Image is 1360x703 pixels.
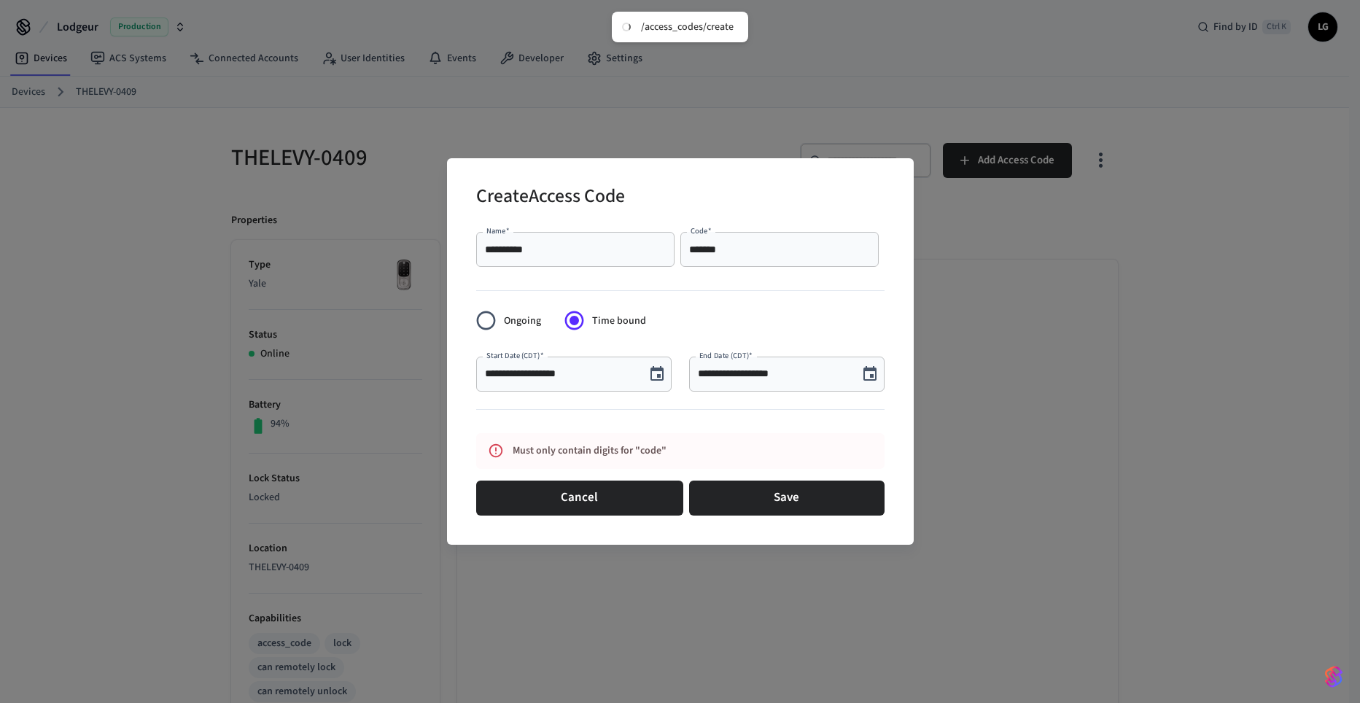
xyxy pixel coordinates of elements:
[1325,665,1342,688] img: SeamLogoGradient.69752ec5.svg
[476,481,683,516] button: Cancel
[486,350,543,361] label: Start Date (CDT)
[486,225,510,236] label: Name
[641,20,734,34] div: /access_codes/create
[513,438,820,465] div: Must only contain digits for "code"
[699,350,753,361] label: End Date (CDT)
[691,225,712,236] label: Code
[504,314,541,329] span: Ongoing
[592,314,646,329] span: Time bound
[855,360,885,389] button: Choose date, selected date is Oct 11, 2025
[642,360,672,389] button: Choose date, selected date is Sep 20, 2025
[476,176,625,220] h2: Create Access Code
[689,481,885,516] button: Save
